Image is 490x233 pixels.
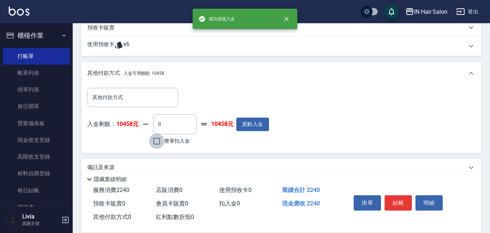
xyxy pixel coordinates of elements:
button: IN Hair Salon [402,4,450,19]
a: 打帳單 [3,48,70,65]
strong: 10458元 [116,120,138,127]
button: 明細 [415,195,443,210]
span: 扣入金 0 [219,200,240,207]
p: 使用預收卡 [87,41,115,52]
a: 帳單列表 [3,65,70,81]
div: 使用預收卡x6 [81,36,481,56]
strong: 10458元 [211,120,233,128]
span: 紅利點數折抵 0 [156,213,194,220]
a: 每日結帳 [3,182,70,199]
button: 掛單 [354,195,381,210]
span: 整筆扣入金 [164,137,190,145]
a: 掛單列表 [3,81,70,98]
div: 其他付款方式入金可用餘額: 10458 [81,62,481,85]
div: 備註及來源 [81,159,481,176]
p: 備註及來源 [87,164,115,171]
span: 其他付款方式 0 [93,213,131,220]
span: 預收卡販賣 0 [93,200,125,207]
div: IN Hair Salon [414,7,447,16]
button: 結帳 [385,195,412,210]
span: 成功儲值入金 [198,15,235,23]
button: 登出 [453,5,481,19]
a: 高階收支登錄 [3,148,70,165]
span: 使用預收卡 0 [219,187,252,193]
button: 異動入金 [236,118,269,131]
span: 服務消費 2240 [93,187,129,193]
span: 業績合計 2240 [282,187,320,193]
a: 營業儀表板 [3,115,70,132]
button: close [278,11,294,27]
a: 現金收支登錄 [3,132,70,148]
button: 櫃檯作業 [3,26,70,45]
span: 店販消費 0 [156,187,182,193]
p: 高階主管 [22,220,59,227]
a: 排班表 [3,199,70,216]
a: 座位開單 [3,98,70,115]
p: 入金剩餘： [87,120,138,128]
p: 隱藏業績明細 [94,176,126,183]
span: 現金應收 2240 [282,200,320,207]
img: Logo [9,7,29,16]
img: Person [6,213,20,227]
h5: Livia [22,213,59,220]
p: 其他付款方式 [87,69,164,77]
span: 會員卡販賣 0 [156,200,188,207]
a: 材料自購登錄 [3,165,70,182]
p: 預收卡販賣 [87,24,115,32]
span: 入金可用餘額: 10458 [124,71,164,76]
div: 預收卡販賣 [81,19,481,36]
button: save [384,4,399,19]
span: x6 [123,41,129,52]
